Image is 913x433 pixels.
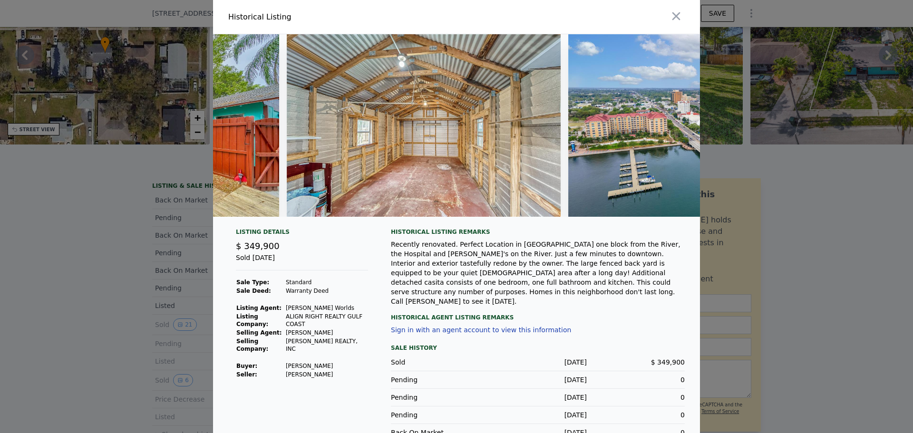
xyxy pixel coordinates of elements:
[285,370,368,379] td: [PERSON_NAME]
[651,358,685,366] span: $ 349,900
[287,34,561,217] img: Property Img
[285,337,368,353] td: [PERSON_NAME] REALTY, INC
[285,312,368,328] td: ALIGN RIGHT REALTY GULF COAST
[236,363,257,369] strong: Buyer :
[489,357,587,367] div: [DATE]
[489,393,587,402] div: [DATE]
[285,287,368,295] td: Warranty Deed
[489,375,587,385] div: [DATE]
[391,375,489,385] div: Pending
[236,228,368,240] div: Listing Details
[587,375,685,385] div: 0
[391,357,489,367] div: Sold
[236,338,268,352] strong: Selling Company:
[236,241,280,251] span: $ 349,900
[489,410,587,420] div: [DATE]
[391,306,685,321] div: Historical Agent Listing Remarks
[236,288,271,294] strong: Sale Deed:
[391,240,685,306] div: Recently renovated. Perfect Location in [GEOGRAPHIC_DATA] one block from the River, the Hospital ...
[391,393,489,402] div: Pending
[285,278,368,287] td: Standard
[236,371,257,378] strong: Seller :
[236,253,368,270] div: Sold [DATE]
[587,410,685,420] div: 0
[236,305,282,311] strong: Listing Agent:
[391,228,685,236] div: Historical Listing remarks
[285,304,368,312] td: [PERSON_NAME] Worlds
[236,329,282,336] strong: Selling Agent:
[285,362,368,370] td: [PERSON_NAME]
[391,326,571,334] button: Sign in with an agent account to view this information
[568,34,812,217] img: Property Img
[236,279,269,286] strong: Sale Type:
[391,342,685,354] div: Sale History
[228,11,453,23] div: Historical Listing
[285,328,368,337] td: [PERSON_NAME]
[391,410,489,420] div: Pending
[587,393,685,402] div: 0
[236,313,268,327] strong: Listing Company:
